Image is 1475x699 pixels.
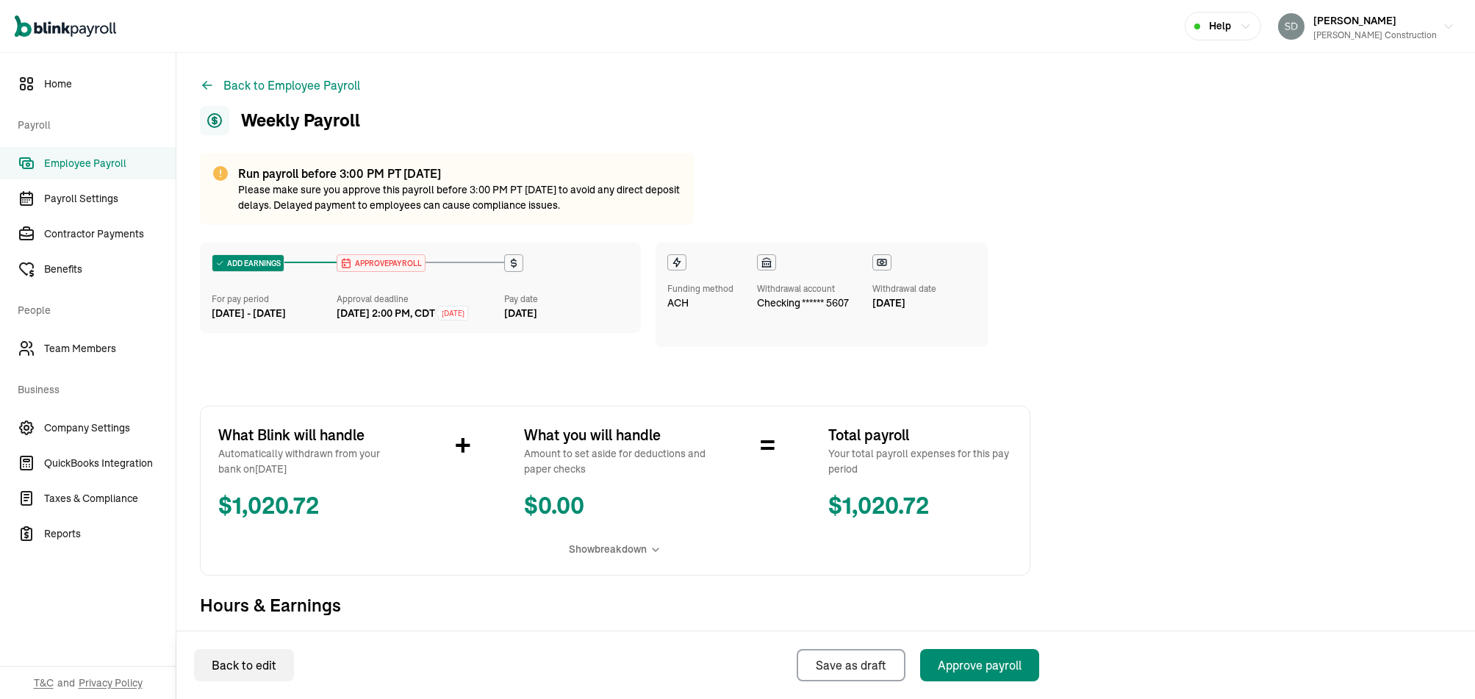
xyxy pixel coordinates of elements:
span: = [760,424,775,468]
div: Back to edit [212,656,276,674]
span: + [455,424,471,468]
span: What Blink will handle [218,424,402,446]
span: Hours & Earnings [200,593,1030,617]
div: Withdrawal account [757,282,849,295]
button: Back to edit [194,649,294,681]
span: Payroll [18,103,167,144]
div: ADD EARNINGS [212,255,284,271]
div: [DATE] [504,306,629,321]
div: [DATE] 2:00 PM, CDT [337,306,435,321]
span: APPROVE PAYROLL [352,258,422,269]
span: Your total payroll expenses for this pay period [828,446,1012,477]
div: Save as draft [816,656,886,674]
h1: Weekly Payroll [200,106,360,135]
span: Taxes & Compliance [44,491,176,506]
button: [PERSON_NAME][PERSON_NAME] Construction [1272,8,1460,45]
span: QuickBooks Integration [44,456,176,471]
span: Reports [44,526,176,542]
span: What you will handle [524,424,708,446]
div: [DATE] [872,295,936,311]
span: Business [18,368,167,409]
span: Company Settings [44,420,176,436]
span: Show breakdown [569,542,647,557]
span: Payroll Settings [44,191,176,207]
span: T&C [34,675,54,690]
button: Help [1185,12,1261,40]
span: Team Members [44,341,176,356]
span: [DATE] [442,308,464,319]
span: People [18,288,167,329]
span: Help [1209,18,1231,34]
span: ACH [667,295,689,311]
div: For pay period [212,293,337,306]
div: [PERSON_NAME] Construction [1313,29,1437,42]
button: Back to Employee Payroll [200,76,360,94]
span: Amount to set aside for deductions and paper checks [524,446,708,477]
span: Employee Payroll [44,156,176,171]
span: Home [44,76,176,92]
div: Funding method [667,282,733,295]
span: Total payroll [828,424,1012,446]
span: Run payroll before 3:00 PM PT [DATE] [238,166,441,181]
button: Save as draft [797,649,905,681]
div: [DATE] - [DATE] [212,306,337,321]
div: Approve payroll [938,656,1022,674]
span: Benefits [44,262,176,277]
div: Approval deadline [337,293,498,306]
div: Withdrawal date [872,282,936,295]
div: Pay date [504,293,629,306]
p: Please make sure you approve this payroll before 3:00 PM PT [DATE] to avoid any direct deposit de... [238,182,682,213]
span: $ 0.00 [524,489,708,524]
nav: Global [15,5,116,48]
span: $ 1,020.72 [828,489,1012,524]
button: Approve payroll [920,649,1039,681]
span: Privacy Policy [79,675,143,690]
span: $ 1,020.72 [218,489,402,524]
span: Automatically withdrawn from your bank on [DATE] [218,446,402,477]
span: [PERSON_NAME] [1313,14,1396,27]
iframe: Chat Widget [1402,628,1475,699]
span: Contractor Payments [44,226,176,242]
